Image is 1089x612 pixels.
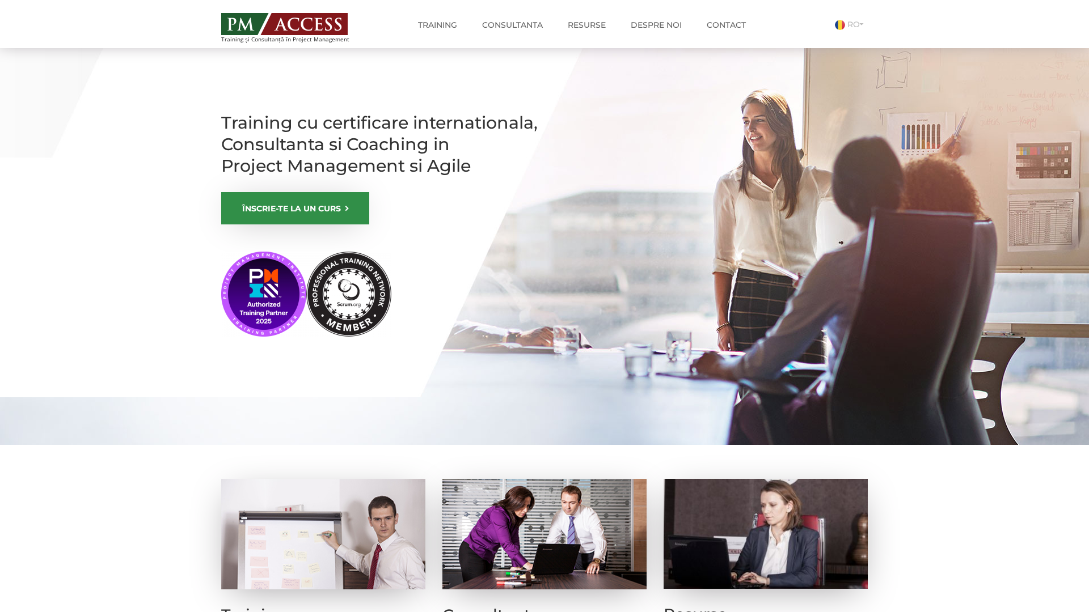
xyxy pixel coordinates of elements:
[835,20,845,30] img: Romana
[221,36,370,42] span: Training și Consultanță în Project Management
[559,14,614,36] a: Resurse
[221,10,370,42] a: Training și Consultanță în Project Management
[221,112,539,177] h1: Training cu certificare internationala, Consultanta si Coaching in Project Management si Agile
[664,479,868,589] img: Resurse
[474,14,551,36] a: Consultanta
[221,13,348,35] img: PM ACCESS - Echipa traineri si consultanti certificati PMP: Narciss Popescu, Mihai Olaru, Monica ...
[221,252,391,337] img: PMI
[442,479,647,589] img: Consultanta
[622,14,690,36] a: Despre noi
[835,19,868,29] a: RO
[698,14,754,36] a: Contact
[221,479,425,589] img: Training
[410,14,466,36] a: Training
[221,192,369,224] a: ÎNSCRIE-TE LA UN CURS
